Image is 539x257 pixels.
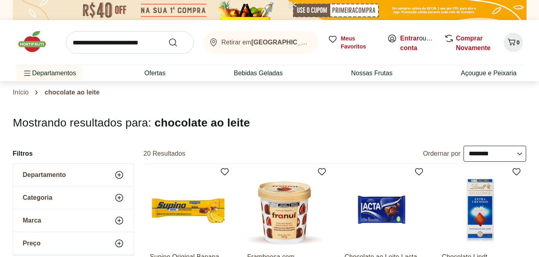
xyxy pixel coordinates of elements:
span: 0 [517,39,520,46]
img: Chocolate ao Leite Lacta 80g [344,170,421,246]
img: Chocolate Lindt Excellence Barra Extra Cremoso ao Leite 100g [442,170,518,246]
input: search [66,31,194,54]
a: Início [13,89,28,96]
h2: Filtros [13,146,134,162]
span: Meus Favoritos [341,34,378,50]
button: Marca [13,209,134,232]
button: Categoria [13,187,134,209]
a: Ofertas [144,68,165,78]
a: Bebidas Geladas [234,68,283,78]
a: Meus Favoritos [328,34,378,50]
span: ou [400,34,436,53]
img: Framboesa com Chocolate ao Leite Franuí 150g [247,170,323,246]
img: Hortifruti [16,30,56,54]
img: Supino Original Banana com Chocolate ao Leite 24g [150,170,226,246]
a: Comprar Novamente [456,35,490,51]
span: chocolate ao leite [155,116,250,129]
h2: 20 Resultados [144,149,185,158]
button: Departamento [13,164,134,186]
span: Retirar em [222,39,310,46]
span: Marca [23,217,41,225]
h1: Mostrando resultados para: [13,116,526,129]
span: Departamentos [22,64,76,83]
a: Açougue e Peixaria [461,68,517,78]
button: Retirar em[GEOGRAPHIC_DATA]/[GEOGRAPHIC_DATA] [203,31,318,54]
button: Submit Search [168,38,187,47]
span: chocolate ao leite [45,89,100,96]
span: Preço [23,239,41,247]
a: Entrar [400,35,419,42]
span: Departamento [23,171,66,179]
label: Ordernar por [423,149,461,158]
b: [GEOGRAPHIC_DATA]/[GEOGRAPHIC_DATA] [251,39,390,46]
a: Nossas Frutas [351,68,393,78]
button: Carrinho [504,33,523,52]
span: Categoria [23,194,53,202]
button: Menu [22,64,32,83]
button: Preço [13,232,134,255]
